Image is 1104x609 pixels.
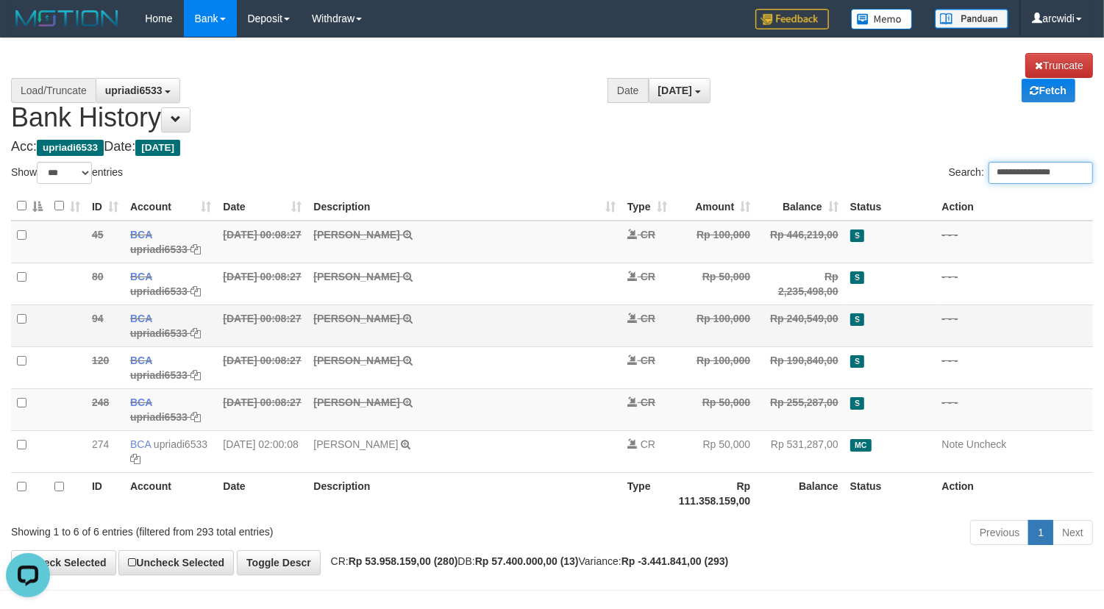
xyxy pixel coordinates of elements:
[641,271,655,282] span: CR
[850,397,865,410] span: Duplicate/Skipped
[237,550,321,575] a: Toggle Descr
[217,263,307,304] td: [DATE] 00:08:27
[190,411,201,423] a: Copy upriadi6533 to clipboard
[756,263,844,304] td: Rp 2,235,498,00
[154,438,207,450] a: upriadi6533
[190,327,201,339] a: Copy upriadi6533 to clipboard
[658,85,692,96] span: [DATE]
[622,192,673,221] th: Type: activate to sort column ascending
[118,550,234,575] a: Uncheck Selected
[756,221,844,263] td: Rp 446,219,00
[844,192,936,221] th: Status
[49,192,86,221] th: : activate to sort column ascending
[313,313,399,324] a: [PERSON_NAME]
[130,327,188,339] a: upriadi6533
[622,472,673,514] th: Type
[673,263,756,304] td: Rp 50,000
[124,472,217,514] th: Account
[641,229,655,241] span: CR
[942,438,964,450] a: Note
[217,430,307,472] td: [DATE] 02:00:08
[936,192,1093,221] th: Action
[11,140,1093,154] h4: Acc: Date:
[37,140,104,156] span: upriadi6533
[217,192,307,221] th: Date: activate to sort column ascending
[673,221,756,263] td: Rp 100,000
[851,9,913,29] img: Button%20Memo.svg
[756,430,844,472] td: Rp 531,287,00
[649,78,711,103] button: [DATE]
[92,438,109,450] span: 274
[307,472,622,514] th: Description
[936,388,1093,430] td: - - -
[936,346,1093,388] td: - - -
[92,271,104,282] span: 80
[135,140,180,156] span: [DATE]
[130,313,152,324] span: BCA
[756,192,844,221] th: Balance: activate to sort column ascending
[130,453,140,465] a: Copy upriadi6533 to clipboard
[970,520,1029,545] a: Previous
[608,78,649,103] div: Date
[850,439,872,452] span: Manually Checked by: arcnastar
[622,555,729,567] strong: Rp -3.441.841,00 (293)
[96,78,181,103] button: upriadi6533
[641,355,655,366] span: CR
[37,162,92,184] select: Showentries
[11,192,49,221] th: : activate to sort column descending
[673,192,756,221] th: Amount: activate to sort column ascending
[756,304,844,346] td: Rp 240,549,00
[217,304,307,346] td: [DATE] 00:08:27
[11,7,123,29] img: MOTION_logo.png
[673,430,756,472] td: Rp 50,000
[850,355,865,368] span: Duplicate/Skipped
[850,271,865,284] span: Duplicate/Skipped
[6,6,50,50] button: Open LiveChat chat widget
[86,472,124,514] th: ID
[936,263,1093,304] td: - - -
[86,192,124,221] th: ID: activate to sort column ascending
[130,411,188,423] a: upriadi6533
[92,229,104,241] span: 45
[475,555,579,567] strong: Rp 57.400.000,00 (13)
[217,472,307,514] th: Date
[641,396,655,408] span: CR
[190,369,201,381] a: Copy upriadi6533 to clipboard
[130,396,152,408] span: BCA
[130,285,188,297] a: upriadi6533
[1028,520,1053,545] a: 1
[850,229,865,242] span: Duplicate/Skipped
[349,555,458,567] strong: Rp 53.958.159,00 (280)
[130,438,151,450] span: BCA
[989,162,1093,184] input: Search:
[936,221,1093,263] td: - - -
[130,271,152,282] span: BCA
[11,162,123,184] label: Show entries
[850,313,865,326] span: Duplicate/Skipped
[673,472,756,514] th: Rp 111.358.159,00
[313,271,399,282] a: [PERSON_NAME]
[190,285,201,297] a: Copy upriadi6533 to clipboard
[844,472,936,514] th: Status
[756,472,844,514] th: Balance
[936,472,1093,514] th: Action
[105,85,163,96] span: upriadi6533
[313,396,399,408] a: [PERSON_NAME]
[1022,79,1075,102] a: Fetch
[11,53,1093,132] h1: Bank History
[217,221,307,263] td: [DATE] 00:08:27
[92,313,104,324] span: 94
[641,313,655,324] span: CR
[124,192,217,221] th: Account: activate to sort column ascending
[130,369,188,381] a: upriadi6533
[755,9,829,29] img: Feedback.jpg
[313,355,399,366] a: [PERSON_NAME]
[130,355,152,366] span: BCA
[11,550,116,575] a: Check Selected
[673,346,756,388] td: Rp 100,000
[92,355,109,366] span: 120
[130,229,152,241] span: BCA
[92,396,109,408] span: 248
[217,388,307,430] td: [DATE] 00:08:27
[936,304,1093,346] td: - - -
